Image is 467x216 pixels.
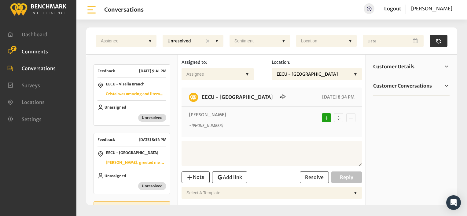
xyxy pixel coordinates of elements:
[7,99,45,105] a: Locations
[7,31,47,37] a: Dashboard
[182,59,207,68] label: Assigned to:
[300,171,329,183] button: Resolve
[22,82,40,88] span: Surveys
[139,68,166,74] p: [DATE] 9:41 PM
[10,2,67,16] img: benchmark
[231,35,279,47] div: Sentiment
[7,48,48,54] a: Comments 21
[145,35,155,47] div: ▼
[411,3,452,14] a: [PERSON_NAME]
[384,3,401,14] a: Logout
[183,187,351,199] div: Select a Template
[321,94,355,100] span: [DATE] 8:34 PM
[274,68,351,80] div: EECU - [GEOGRAPHIC_DATA]
[138,114,166,122] span: Unresolved
[105,105,126,110] span: Unassigned
[86,5,97,15] img: bar
[212,35,222,47] div: ▼
[243,68,252,80] div: ▼
[446,195,461,210] div: Open Intercom Messenger
[104,6,144,13] h1: Conversations
[164,35,203,48] div: Unresolved
[373,62,450,71] a: Customer Details
[203,35,212,48] div: ✕
[106,150,158,157] p: EECU - [GEOGRAPHIC_DATA]
[22,31,47,38] span: Dashboard
[412,35,420,47] button: Open Calendar
[212,171,247,183] button: Add link
[7,65,56,71] a: Conversations
[22,48,48,54] span: Comments
[7,116,42,122] a: Settings
[279,35,288,47] div: ▼
[298,35,346,47] div: Location
[202,94,273,100] a: EECU - [GEOGRAPHIC_DATA]
[183,68,243,80] div: Assignee
[272,59,290,68] label: Location:
[363,35,423,47] input: Date range input field
[22,99,45,105] span: Locations
[105,174,126,178] span: Unassigned
[7,82,40,88] a: Surveys
[189,123,223,128] i: ~ [PHONE_NUMBER]
[106,160,164,165] p: [PERSON_NAME]. greeted me with a bright
[189,112,313,118] p: [PERSON_NAME]
[373,82,432,89] span: Customer Conversations
[198,92,277,102] h6: EECU - Milburn
[346,35,355,47] div: ▼
[351,187,360,199] div: ▼
[22,65,56,71] span: Conversations
[22,116,42,122] span: Settings
[373,81,450,90] a: Customer Conversations
[106,81,145,89] p: EECU - Visalia Branch
[373,63,414,70] span: Customer Details
[98,35,145,47] div: Assignee
[411,5,452,12] span: [PERSON_NAME]
[139,137,166,142] p: [DATE] 8:54 PM
[384,5,401,12] a: Logout
[138,182,166,190] span: Unresolved
[351,68,360,80] div: ▼
[97,68,115,74] span: Feedback
[106,91,164,97] p: Cristal was amazing and literal sunshine! She walked me through everything very thoroughly and ma...
[97,137,115,142] span: Feedback
[11,46,17,51] span: 21
[182,171,210,183] button: Note
[320,112,357,124] div: Basic example
[305,174,324,180] span: Resolve
[189,93,198,102] img: benchmark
